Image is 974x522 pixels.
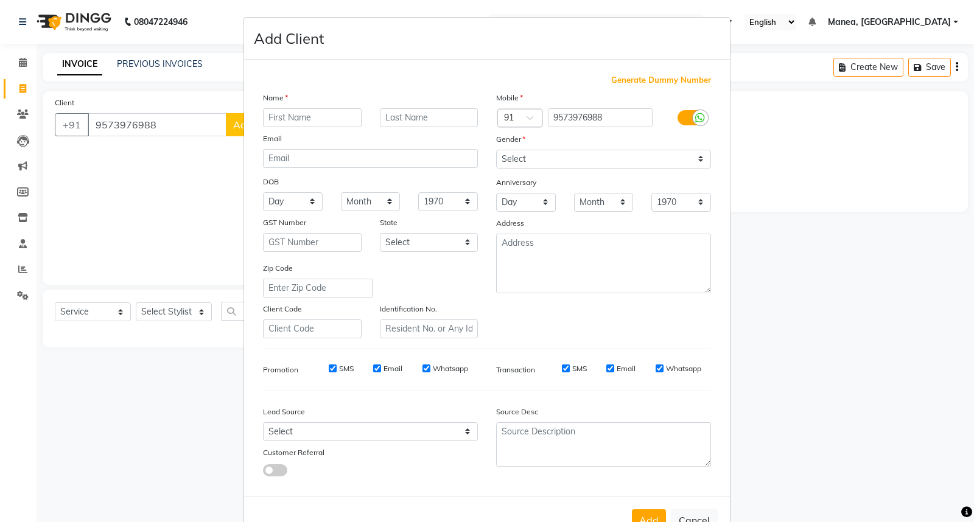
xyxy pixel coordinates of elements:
input: GST Number [263,233,362,252]
label: State [380,217,398,228]
h4: Add Client [254,27,324,49]
label: Customer Referral [263,447,324,458]
label: Source Desc [496,406,538,417]
label: Mobile [496,92,523,103]
label: SMS [572,363,587,374]
label: Whatsapp [666,363,701,374]
input: Resident No. or Any Id [380,319,478,338]
label: SMS [339,363,354,374]
input: Mobile [548,108,653,127]
label: DOB [263,176,279,187]
input: First Name [263,108,362,127]
label: Zip Code [263,263,293,274]
label: GST Number [263,217,306,228]
label: Promotion [263,364,298,375]
label: Transaction [496,364,535,375]
input: Email [263,149,478,168]
span: Generate Dummy Number [611,74,711,86]
label: Gender [496,134,525,145]
label: Email [263,133,282,144]
label: Lead Source [263,406,305,417]
input: Enter Zip Code [263,279,373,298]
label: Address [496,218,524,229]
label: Email [384,363,402,374]
input: Client Code [263,319,362,338]
label: Email [617,363,636,374]
label: Client Code [263,304,302,315]
label: Identification No. [380,304,437,315]
label: Whatsapp [433,363,468,374]
label: Name [263,92,288,103]
label: Anniversary [496,177,536,188]
input: Last Name [380,108,478,127]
